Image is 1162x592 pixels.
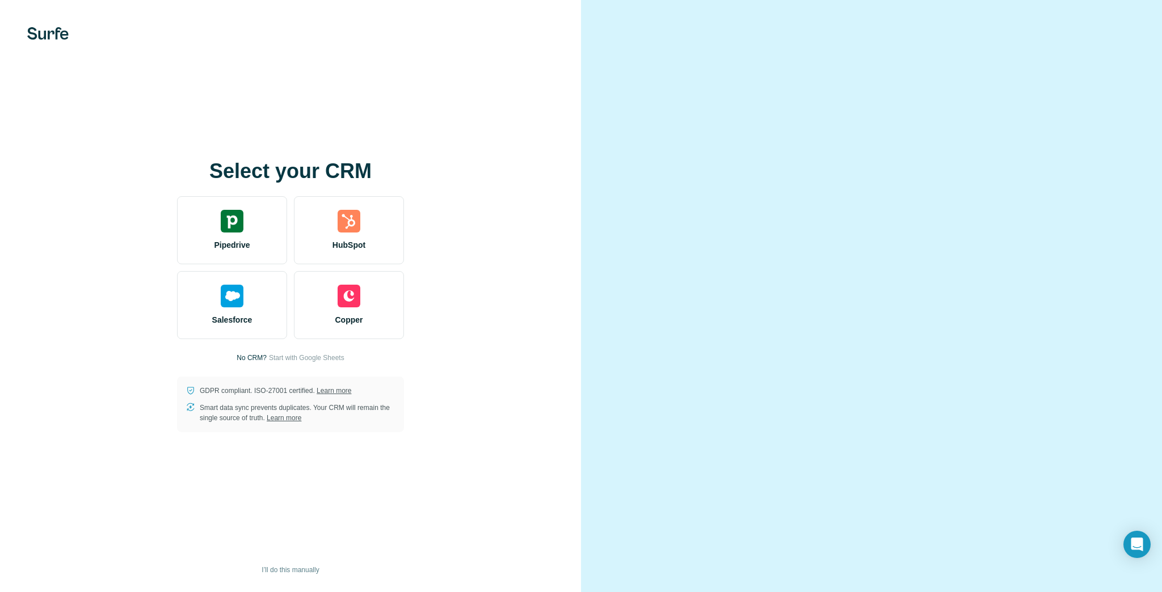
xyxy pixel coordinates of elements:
[317,387,351,395] a: Learn more
[338,210,360,232] img: hubspot's logo
[254,561,327,578] button: I’ll do this manually
[1123,531,1151,558] div: Open Intercom Messenger
[221,210,243,232] img: pipedrive's logo
[332,239,365,251] span: HubSpot
[221,285,243,307] img: salesforce's logo
[335,314,363,325] span: Copper
[262,565,319,575] span: I’ll do this manually
[212,314,252,325] span: Salesforce
[27,27,69,40] img: Surfe's logo
[237,353,267,363] p: No CRM?
[200,403,395,423] p: Smart data sync prevents duplicates. Your CRM will remain the single source of truth.
[214,239,250,251] span: Pipedrive
[269,353,344,363] button: Start with Google Sheets
[200,386,351,396] p: GDPR compliant. ISO-27001 certified.
[177,160,404,183] h1: Select your CRM
[338,285,360,307] img: copper's logo
[267,414,301,422] a: Learn more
